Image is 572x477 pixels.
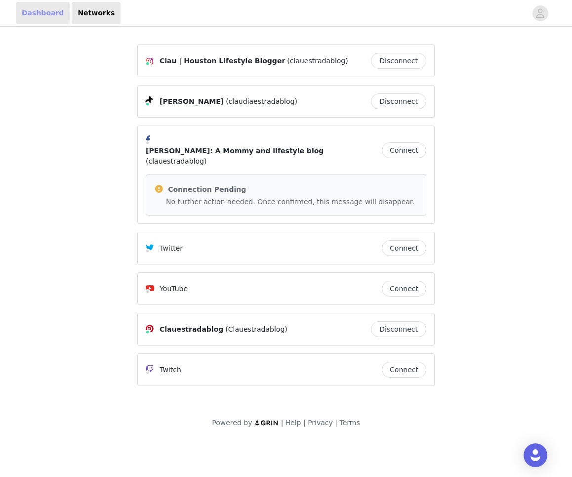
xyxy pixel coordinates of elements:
[339,419,360,427] a: Terms
[371,53,426,69] button: Disconnect
[335,419,337,427] span: |
[254,420,279,426] img: logo
[72,2,121,24] a: Networks
[287,56,348,66] span: (clauestradablog)
[16,2,70,24] a: Dashboard
[225,324,287,335] span: (Clauestradablog)
[382,362,426,378] button: Connect
[226,96,297,107] span: (claudiaestradablog)
[166,197,418,207] p: No further action needed. Once confirmed, this message will disappear.
[146,57,154,65] img: Instagram Icon
[382,281,426,297] button: Connect
[160,365,181,375] p: Twitch
[212,419,252,427] span: Powered by
[308,419,333,427] a: Privacy
[382,240,426,256] button: Connect
[382,142,426,158] button: Connect
[524,443,547,467] div: Open Intercom Messenger
[535,5,545,21] div: avatar
[160,96,224,107] span: [PERSON_NAME]
[160,284,188,294] p: YouTube
[168,185,246,193] span: Connection Pending
[160,243,183,254] p: Twitter
[281,419,284,427] span: |
[371,93,426,109] button: Disconnect
[160,324,223,335] span: Clauestradablog
[146,156,206,167] span: (clauestradablog)
[160,56,285,66] span: Clau | Houston Lifestyle Blogger
[303,419,306,427] span: |
[146,146,324,156] span: [PERSON_NAME]: A Mommy and lifestyle blog
[371,321,426,337] button: Disconnect
[286,419,301,427] a: Help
